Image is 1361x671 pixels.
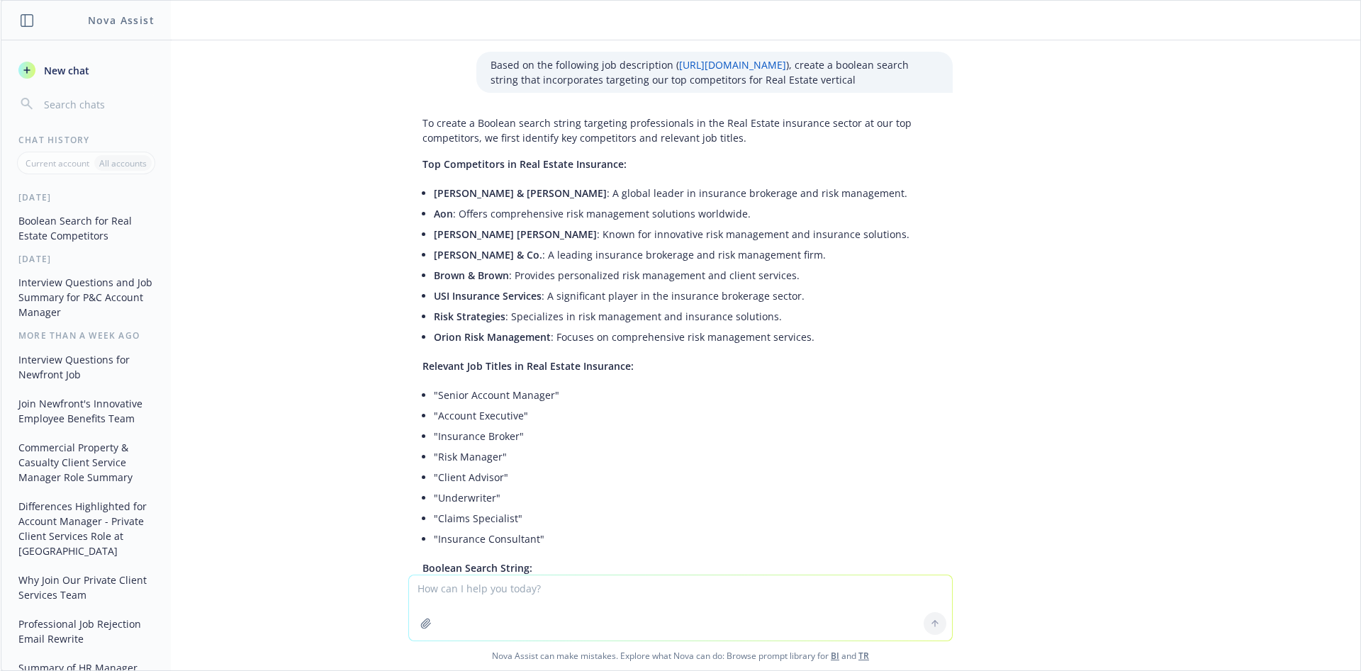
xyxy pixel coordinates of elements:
li: : Known for innovative risk management and insurance solutions. [434,224,939,244]
button: Join Newfront's Innovative Employee Benefits Team [13,392,159,430]
button: New chat [13,57,159,83]
span: Relevant Job Titles in Real Estate Insurance: [422,359,634,373]
button: Why Join Our Private Client Services Team [13,568,159,607]
span: [PERSON_NAME] & [PERSON_NAME] [434,186,607,200]
p: All accounts [99,157,147,169]
li: : Specializes in risk management and insurance solutions. [434,306,939,327]
li: "Claims Specialist" [434,508,939,529]
p: Based on the following job description ( ), create a boolean search string that incorporates targ... [491,57,939,87]
span: New chat [41,63,89,78]
li: : A leading insurance brokerage and risk management firm. [434,244,939,265]
span: Brown & Brown [434,269,509,282]
button: Commercial Property & Casualty Client Service Manager Role Summary [13,436,159,489]
li: "Insurance Broker" [434,426,939,446]
li: : A significant player in the insurance brokerage sector. [434,286,939,306]
li: "Insurance Consultant" [434,529,939,549]
span: USI Insurance Services [434,289,542,303]
li: "Senior Account Manager" [434,385,939,405]
span: Nova Assist can make mistakes. Explore what Nova can do: Browse prompt library for and [6,641,1355,670]
li: : Provides personalized risk management and client services. [434,265,939,286]
p: Current account [26,157,89,169]
a: TR [858,650,869,662]
button: Interview Questions for Newfront Job [13,348,159,386]
li: : A global leader in insurance brokerage and risk management. [434,183,939,203]
button: Boolean Search for Real Estate Competitors [13,209,159,247]
span: Risk Strategies [434,310,505,323]
li: : Focuses on comprehensive risk management services. [434,327,939,347]
a: BI [831,650,839,662]
span: Aon [434,207,453,220]
li: "Underwriter" [434,487,939,508]
li: "Risk Manager" [434,446,939,467]
div: [DATE] [1,253,171,265]
span: Top Competitors in Real Estate Insurance: [422,157,627,171]
div: Chat History [1,134,171,146]
button: Differences Highlighted for Account Manager - Private Client Services Role at [GEOGRAPHIC_DATA] [13,495,159,563]
a: [URL][DOMAIN_NAME] [679,58,786,72]
li: "Account Executive" [434,405,939,426]
li: : Offers comprehensive risk management solutions worldwide. [434,203,939,224]
span: [PERSON_NAME] & Co. [434,248,542,261]
h1: Nova Assist [88,13,155,28]
p: To create a Boolean search string targeting professionals in the Real Estate insurance sector at ... [422,115,939,145]
input: Search chats [41,94,154,114]
button: Interview Questions and Job Summary for P&C Account Manager [13,271,159,324]
div: [DATE] [1,191,171,203]
span: [PERSON_NAME] [PERSON_NAME] [434,227,597,241]
span: Orion Risk Management [434,330,551,344]
li: "Client Advisor" [434,467,939,487]
button: Professional Job Rejection Email Rewrite [13,612,159,650]
span: Boolean Search String: [422,561,532,575]
div: More than a week ago [1,329,171,342]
